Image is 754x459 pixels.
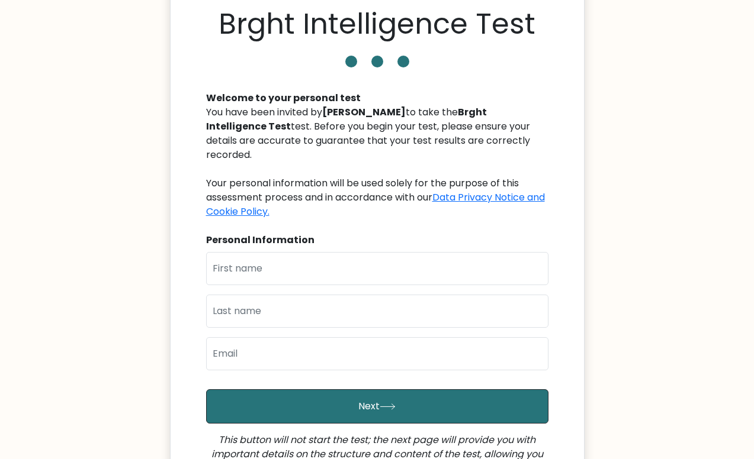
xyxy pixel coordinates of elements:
div: You have been invited by to take the test. Before you begin your test, please ensure your details... [206,105,548,219]
a: Data Privacy Notice and Cookie Policy. [206,190,545,218]
input: First name [206,252,548,285]
input: Email [206,337,548,370]
button: Next [206,389,548,424]
div: Welcome to your personal test [206,91,548,105]
input: Last name [206,295,548,328]
div: Personal Information [206,233,548,247]
b: [PERSON_NAME] [322,105,406,119]
b: Brght Intelligence Test [206,105,487,133]
h1: Brght Intelligence Test [219,7,535,41]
